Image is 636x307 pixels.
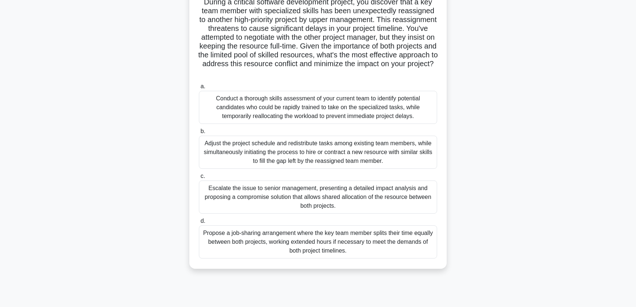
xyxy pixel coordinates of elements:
div: Escalate the issue to senior management, presenting a detailed impact analysis and proposing a co... [199,181,437,214]
span: c. [200,173,205,179]
div: Adjust the project schedule and redistribute tasks among existing team members, while simultaneou... [199,136,437,169]
div: Propose a job-sharing arrangement where the key team member splits their time equally between bot... [199,225,437,258]
span: a. [200,83,205,89]
span: b. [200,128,205,134]
div: Conduct a thorough skills assessment of your current team to identify potential candidates who co... [199,91,437,124]
span: d. [200,218,205,224]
